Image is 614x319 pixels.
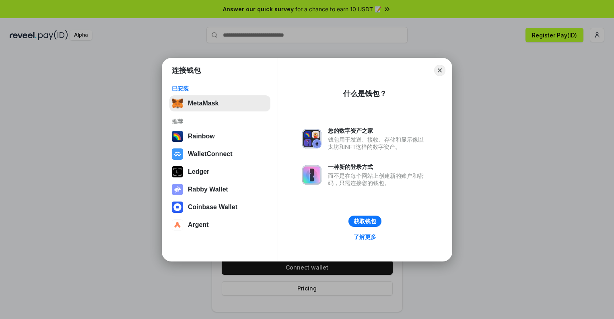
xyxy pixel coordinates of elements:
img: svg+xml,%3Csvg%20xmlns%3D%22http%3A%2F%2Fwww.w3.org%2F2000%2Fsvg%22%20fill%3D%22none%22%20viewBox... [302,129,321,148]
button: Rabby Wallet [169,181,270,198]
button: Close [434,65,445,76]
div: 推荐 [172,118,268,125]
div: MetaMask [188,100,218,107]
button: WalletConnect [169,146,270,162]
button: MetaMask [169,95,270,111]
div: Argent [188,221,209,228]
h1: 连接钱包 [172,66,201,75]
div: WalletConnect [188,150,233,158]
div: Coinbase Wallet [188,204,237,211]
div: 获取钱包 [354,218,376,225]
div: 了解更多 [354,233,376,241]
img: svg+xml,%3Csvg%20xmlns%3D%22http%3A%2F%2Fwww.w3.org%2F2000%2Fsvg%22%20width%3D%2228%22%20height%3... [172,166,183,177]
div: Ledger [188,168,209,175]
button: Ledger [169,164,270,180]
img: svg+xml,%3Csvg%20xmlns%3D%22http%3A%2F%2Fwww.w3.org%2F2000%2Fsvg%22%20fill%3D%22none%22%20viewBox... [172,184,183,195]
div: Rainbow [188,133,215,140]
div: 钱包用于发送、接收、存储和显示像以太坊和NFT这样的数字资产。 [328,136,428,150]
img: svg+xml,%3Csvg%20width%3D%2228%22%20height%3D%2228%22%20viewBox%3D%220%200%2028%2028%22%20fill%3D... [172,148,183,160]
button: Rainbow [169,128,270,144]
div: 一种新的登录方式 [328,163,428,171]
img: svg+xml,%3Csvg%20fill%3D%22none%22%20height%3D%2233%22%20viewBox%3D%220%200%2035%2033%22%20width%... [172,98,183,109]
img: svg+xml,%3Csvg%20width%3D%2228%22%20height%3D%2228%22%20viewBox%3D%220%200%2028%2028%22%20fill%3D... [172,219,183,231]
div: Rabby Wallet [188,186,228,193]
img: svg+xml,%3Csvg%20xmlns%3D%22http%3A%2F%2Fwww.w3.org%2F2000%2Fsvg%22%20fill%3D%22none%22%20viewBox... [302,165,321,185]
button: Coinbase Wallet [169,199,270,215]
div: 您的数字资产之家 [328,127,428,134]
img: svg+xml,%3Csvg%20width%3D%22120%22%20height%3D%22120%22%20viewBox%3D%220%200%20120%20120%22%20fil... [172,131,183,142]
div: 而不是在每个网站上创建新的账户和密码，只需连接您的钱包。 [328,172,428,187]
a: 了解更多 [349,232,381,242]
button: 获取钱包 [348,216,381,227]
div: 已安装 [172,85,268,92]
button: Argent [169,217,270,233]
div: 什么是钱包？ [343,89,387,99]
img: svg+xml,%3Csvg%20width%3D%2228%22%20height%3D%2228%22%20viewBox%3D%220%200%2028%2028%22%20fill%3D... [172,202,183,213]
